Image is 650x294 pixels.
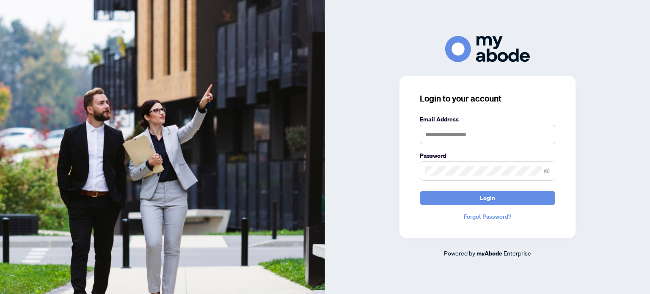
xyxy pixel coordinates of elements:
[445,36,530,62] img: ma-logo
[420,212,555,221] a: Forgot Password?
[444,249,475,257] span: Powered by
[480,191,495,205] span: Login
[420,93,555,104] h3: Login to your account
[504,249,531,257] span: Enterprise
[420,115,555,124] label: Email Address
[476,249,502,258] a: myAbode
[544,168,550,174] span: eye-invisible
[420,151,555,160] label: Password
[420,191,555,205] button: Login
